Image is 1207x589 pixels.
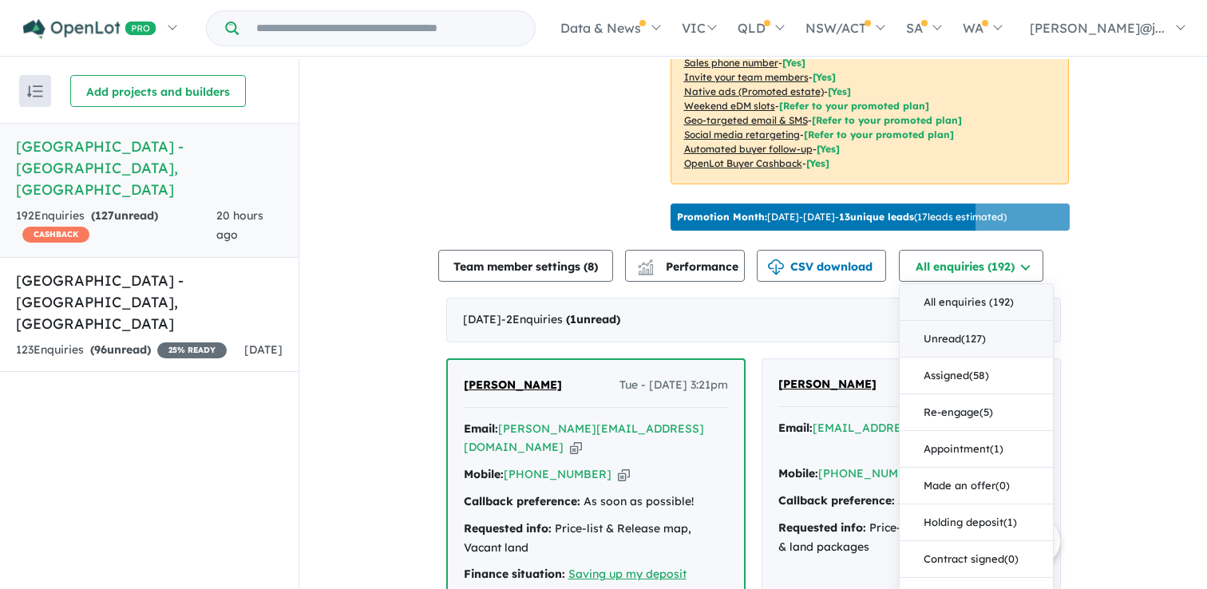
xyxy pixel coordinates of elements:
u: Native ads (Promoted estate) [684,85,824,97]
span: [Yes] [817,143,840,155]
u: Weekend eDM slots [684,100,775,112]
strong: Mobile: [464,467,504,481]
strong: Mobile: [778,466,818,480]
input: Try estate name, suburb, builder or developer [242,11,532,45]
a: [PERSON_NAME] [464,376,562,395]
u: Social media retargeting [684,128,800,140]
img: download icon [768,259,784,275]
strong: Callback preference: [464,494,580,508]
div: 123 Enquir ies [16,341,227,360]
button: Performance [625,250,745,282]
span: 96 [94,342,107,357]
span: Performance [640,259,738,274]
span: [PERSON_NAME] [464,378,562,392]
button: Copy [570,439,582,456]
a: [PERSON_NAME] [778,375,877,394]
button: Made an offer(0) [900,468,1053,504]
p: [DATE] - [DATE] - ( 17 leads estimated) [677,210,1007,224]
div: Price-list & Release map, House & land packages [778,519,1044,557]
span: [Yes] [806,157,829,169]
b: Promotion Month: [677,211,767,223]
span: [Yes] [828,85,851,97]
h5: [GEOGRAPHIC_DATA] - [GEOGRAPHIC_DATA] , [GEOGRAPHIC_DATA] [16,136,283,200]
strong: ( unread) [566,312,620,326]
button: Holding deposit(1) [900,504,1053,541]
button: Re-engage(5) [900,394,1053,431]
a: [PHONE_NUMBER] [818,466,926,480]
button: CSV download [757,250,886,282]
u: Sales phone number [684,57,778,69]
button: Contract signed(0) [900,541,1053,578]
span: - 2 Enquir ies [501,312,620,326]
span: 20 hours ago [216,208,263,242]
button: Add projects and builders [70,75,246,107]
span: [Refer to your promoted plan] [779,100,929,112]
h5: [GEOGRAPHIC_DATA] - [GEOGRAPHIC_DATA] , [GEOGRAPHIC_DATA] [16,270,283,334]
span: CASHBACK [22,227,89,243]
div: As soon as possible! [778,492,1044,511]
div: Price-list & Release map, Vacant land [464,520,728,558]
span: 127 [95,208,114,223]
span: [PERSON_NAME]@j... [1030,20,1165,36]
img: line-chart.svg [638,259,652,268]
div: [DATE] [446,298,1061,342]
span: 8 [588,259,594,274]
img: Openlot PRO Logo White [23,19,156,39]
a: Saving up my deposit [568,567,687,581]
strong: Callback preference: [778,493,895,508]
span: [Refer to your promoted plan] [812,114,962,126]
button: Unread(127) [900,321,1053,358]
a: [PHONE_NUMBER] [504,467,611,481]
span: [ Yes ] [813,71,836,83]
button: Copy [618,466,630,483]
span: 25 % READY [157,342,227,358]
span: [DATE] [244,342,283,357]
img: bar-chart.svg [638,264,654,275]
strong: Email: [464,421,498,436]
span: [ Yes ] [782,57,805,69]
button: All enquiries (192) [900,284,1053,321]
button: Assigned(58) [900,358,1053,394]
strong: ( unread) [90,342,151,357]
div: As soon as possible! [464,492,728,512]
strong: Requested info: [778,520,866,535]
a: [PERSON_NAME][EMAIL_ADDRESS][DOMAIN_NAME] [464,421,704,455]
div: 192 Enquir ies [16,207,216,245]
u: Invite your team members [684,71,809,83]
span: [PERSON_NAME] [778,377,877,391]
u: Automated buyer follow-up [684,143,813,155]
strong: ( unread) [91,208,158,223]
img: sort.svg [27,85,43,97]
strong: Requested info: [464,521,552,536]
a: [EMAIL_ADDRESS][DOMAIN_NAME] [813,421,1020,435]
u: OpenLot Buyer Cashback [684,157,802,169]
span: 1 [570,312,576,326]
button: All enquiries (192) [899,250,1043,282]
span: [Refer to your promoted plan] [804,128,954,140]
strong: Email: [778,421,813,435]
span: Tue - [DATE] 3:21pm [619,376,728,395]
button: Team member settings (8) [438,250,613,282]
strong: Finance situation: [464,567,565,581]
button: Appointment(1) [900,431,1053,468]
b: 13 unique leads [839,211,914,223]
u: Geo-targeted email & SMS [684,114,808,126]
